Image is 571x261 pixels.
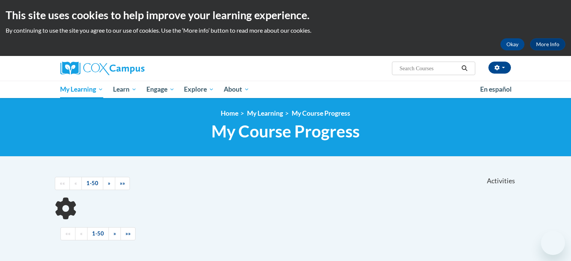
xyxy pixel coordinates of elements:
[500,38,524,50] button: Okay
[6,26,565,35] p: By continuing to use the site you agree to our use of cookies. Use the ‘More info’ button to read...
[60,62,203,75] a: Cox Campus
[108,180,110,186] span: »
[60,180,65,186] span: ««
[125,230,131,237] span: »»
[475,81,517,97] a: En español
[487,177,515,185] span: Activities
[113,85,137,94] span: Learn
[108,227,121,240] a: Next
[65,230,71,237] span: ««
[459,64,470,73] button: Search
[113,230,116,237] span: »
[6,8,565,23] h2: This site uses cookies to help improve your learning experience.
[81,177,103,190] a: 1-50
[55,177,70,190] a: Begining
[49,81,522,98] div: Main menu
[87,227,109,240] a: 1-50
[541,231,565,255] iframe: Button to launch messaging window
[69,177,82,190] a: Previous
[179,81,219,98] a: Explore
[211,121,360,141] span: My Course Progress
[480,85,512,93] span: En español
[399,64,459,73] input: Search Courses
[219,81,254,98] a: About
[80,230,83,237] span: «
[488,62,511,74] button: Account Settings
[224,85,249,94] span: About
[221,109,238,117] a: Home
[60,62,145,75] img: Cox Campus
[146,85,175,94] span: Engage
[121,227,136,240] a: End
[108,81,142,98] a: Learn
[292,109,350,117] a: My Course Progress
[103,177,115,190] a: Next
[74,180,77,186] span: «
[247,109,283,117] a: My Learning
[75,227,87,240] a: Previous
[184,85,214,94] span: Explore
[115,177,130,190] a: End
[530,38,565,50] a: More Info
[120,180,125,186] span: »»
[142,81,179,98] a: Engage
[56,81,108,98] a: My Learning
[60,227,75,240] a: Begining
[60,85,103,94] span: My Learning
